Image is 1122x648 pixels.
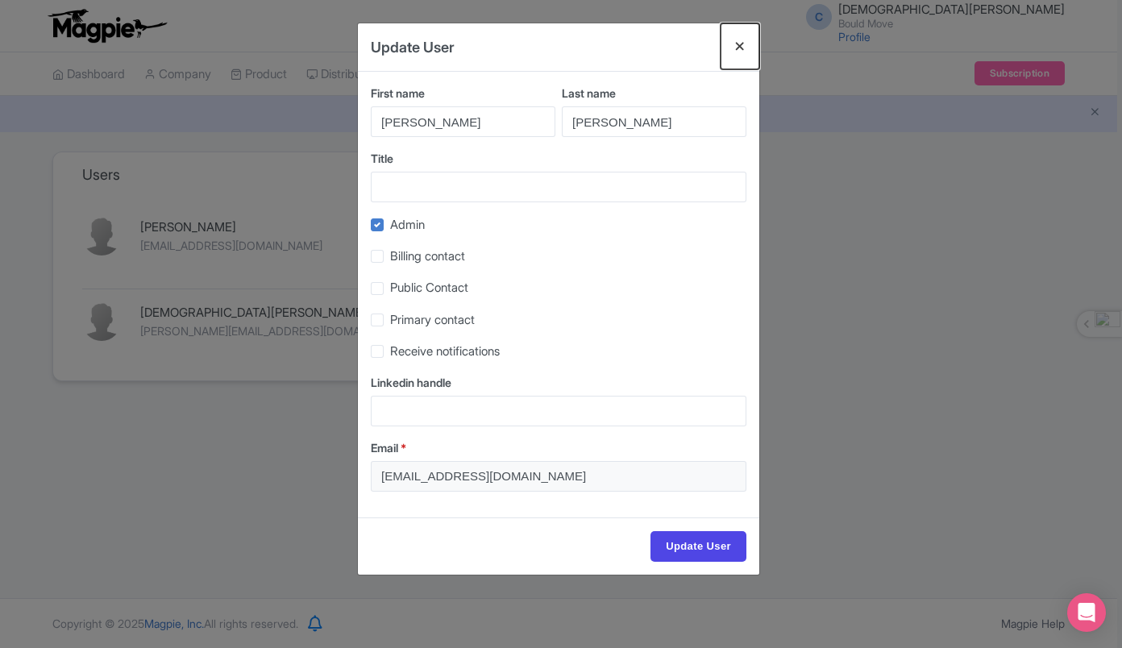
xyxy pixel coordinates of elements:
span: Email [371,441,398,455]
span: Admin [390,217,425,232]
button: Close [721,23,759,69]
div: Open Intercom Messenger [1067,593,1106,632]
span: Billing contact [390,248,465,264]
input: Update User [650,531,746,562]
span: Linkedin handle [371,376,451,389]
span: Last name [562,86,616,100]
span: Title [371,152,393,165]
span: Primary contact [390,312,475,327]
span: Receive notifications [390,343,500,359]
span: Public Contact [390,280,468,295]
h4: Update User [371,36,455,58]
span: First name [371,86,425,100]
